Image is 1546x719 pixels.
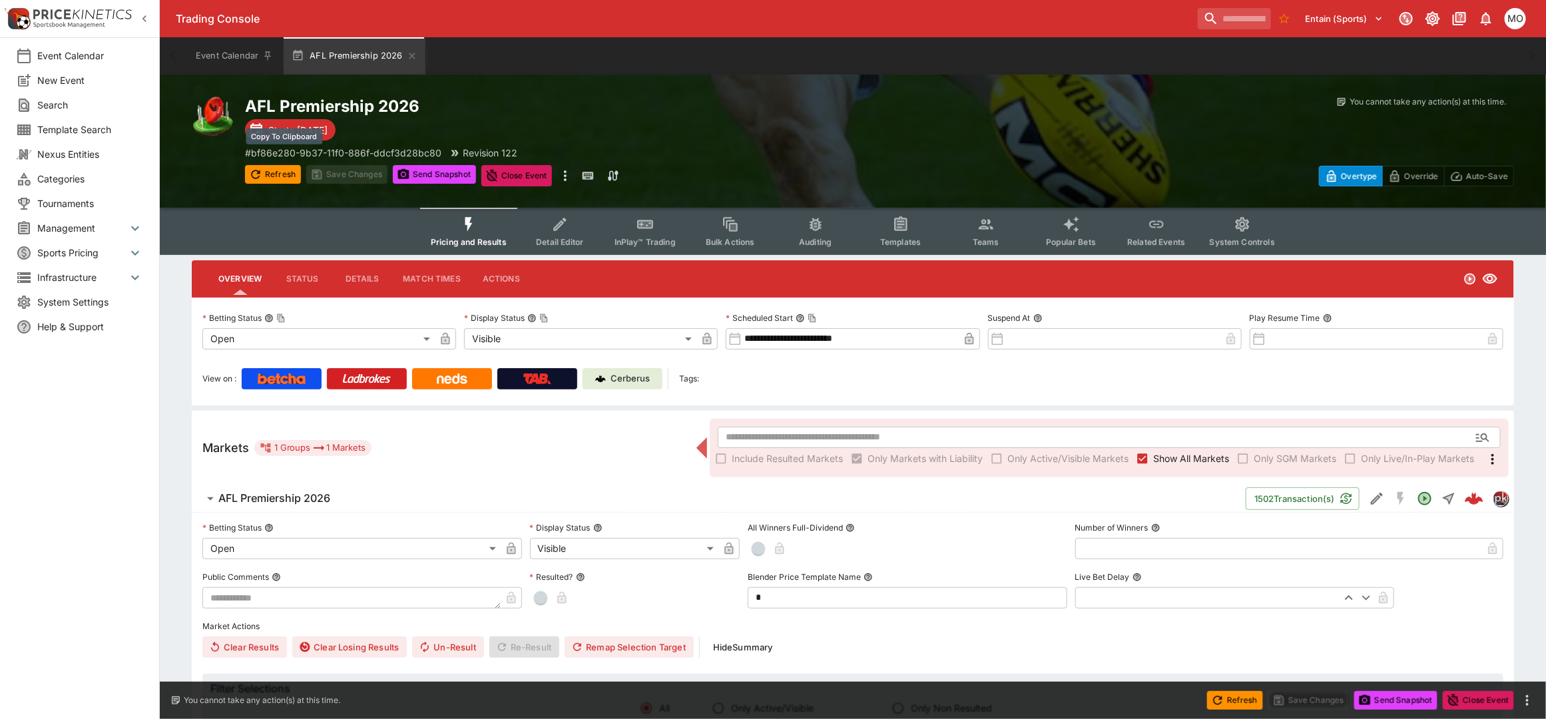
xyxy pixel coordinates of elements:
h5: Markets [202,440,249,455]
button: Display Status [593,523,603,533]
button: Close Event [481,165,553,186]
div: Open [202,328,435,350]
button: Status [272,263,332,295]
label: Tags: [679,368,699,389]
button: Edit Detail [1365,487,1389,511]
button: Connected to PK [1394,7,1418,31]
div: Trading Console [176,12,1192,26]
span: Show All Markets [1153,451,1229,465]
span: Related Events [1127,237,1185,247]
button: Straight [1437,487,1461,511]
span: System Settings [37,295,143,309]
button: more [557,165,573,186]
span: Popular Bets [1046,237,1096,247]
p: Betting Status [202,312,262,324]
button: Un-Result [412,636,483,658]
div: Event type filters [420,208,1286,255]
p: Auto-Save [1466,169,1508,183]
a: dc30692a-633d-4c65-a9f9-e5c2a57badf6 [1461,485,1487,512]
h2: Copy To Clipboard [245,96,880,117]
span: Management [37,221,127,235]
div: Start From [1319,166,1514,186]
span: Detail Editor [536,237,583,247]
button: Remap Selection Target [565,636,694,658]
p: Copy To Clipboard [245,146,441,160]
p: Revision 122 [463,146,517,160]
button: 1502Transaction(s) [1246,487,1360,510]
p: Suspend At [988,312,1031,324]
span: Pricing and Results [431,237,507,247]
button: Actions [471,263,531,295]
span: Help & Support [37,320,143,334]
span: Nexus Entities [37,147,143,161]
p: Live Bet Delay [1075,571,1130,583]
button: Select Tenant [1298,8,1392,29]
button: Play Resume Time [1323,314,1332,323]
button: Match Times [392,263,471,295]
img: PriceKinetics [33,9,132,19]
button: Send Snapshot [1354,691,1437,710]
svg: Open [1417,491,1433,507]
button: AFL Premiership 2026 [192,485,1246,512]
span: Only SGM Markets [1254,451,1336,465]
span: Event Calendar [37,49,143,63]
span: Templates [880,237,921,247]
span: Auditing [799,237,832,247]
button: Betting Status [264,523,274,533]
span: Categories [37,172,143,186]
span: Bulk Actions [706,237,755,247]
div: Mark O'Loughlan [1505,8,1526,29]
button: Clear Results [202,636,287,658]
button: Copy To Clipboard [808,314,817,323]
button: No Bookmarks [1274,8,1295,29]
a: Cerberus [583,368,662,389]
img: Neds [437,373,467,384]
div: pricekinetics [1493,491,1509,507]
p: Cerberus [611,372,650,385]
svg: More [1485,451,1501,467]
button: Resulted? [576,573,585,582]
span: Only Markets with Liability [868,451,983,465]
button: Display StatusCopy To Clipboard [527,314,537,323]
button: Toggle light/dark mode [1421,7,1445,31]
div: Open [202,538,501,559]
img: Betcha [258,373,306,384]
button: Clear Losing Results [292,636,407,658]
img: logo-cerberus--red.svg [1465,489,1483,508]
p: Override [1404,169,1438,183]
p: Resulted? [530,571,573,583]
button: Auto-Save [1444,166,1514,186]
label: View on : [202,368,236,389]
span: InPlay™ Trading [615,237,676,247]
img: Sportsbook Management [33,22,105,28]
button: Copy To Clipboard [276,314,286,323]
button: Override [1382,166,1444,186]
img: PriceKinetics Logo [4,5,31,32]
button: Suspend At [1033,314,1043,323]
p: Play Resume Time [1250,312,1320,324]
span: Teams [973,237,999,247]
button: All Winners Full-Dividend [846,523,855,533]
button: Open [1471,425,1495,449]
span: System Controls [1210,237,1275,247]
button: more [1519,692,1535,708]
span: Infrastructure [37,270,127,284]
p: Display Status [464,312,525,324]
button: Public Comments [272,573,281,582]
img: australian_rules.png [192,96,234,138]
p: Betting Status [202,522,262,533]
span: Search [37,98,143,112]
button: Betting StatusCopy To Clipboard [264,314,274,323]
img: Cerberus [595,373,606,384]
button: Copy To Clipboard [539,314,549,323]
button: SGM Disabled [1389,487,1413,511]
button: Scheduled StartCopy To Clipboard [796,314,805,323]
button: Mark O'Loughlan [1501,4,1530,33]
button: Open [1413,487,1437,511]
span: Include Resulted Markets [732,451,843,465]
div: Copy To Clipboard [246,128,323,144]
button: Blender Price Template Name [864,573,873,582]
button: Live Bet Delay [1133,573,1142,582]
div: Visible [464,328,696,350]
